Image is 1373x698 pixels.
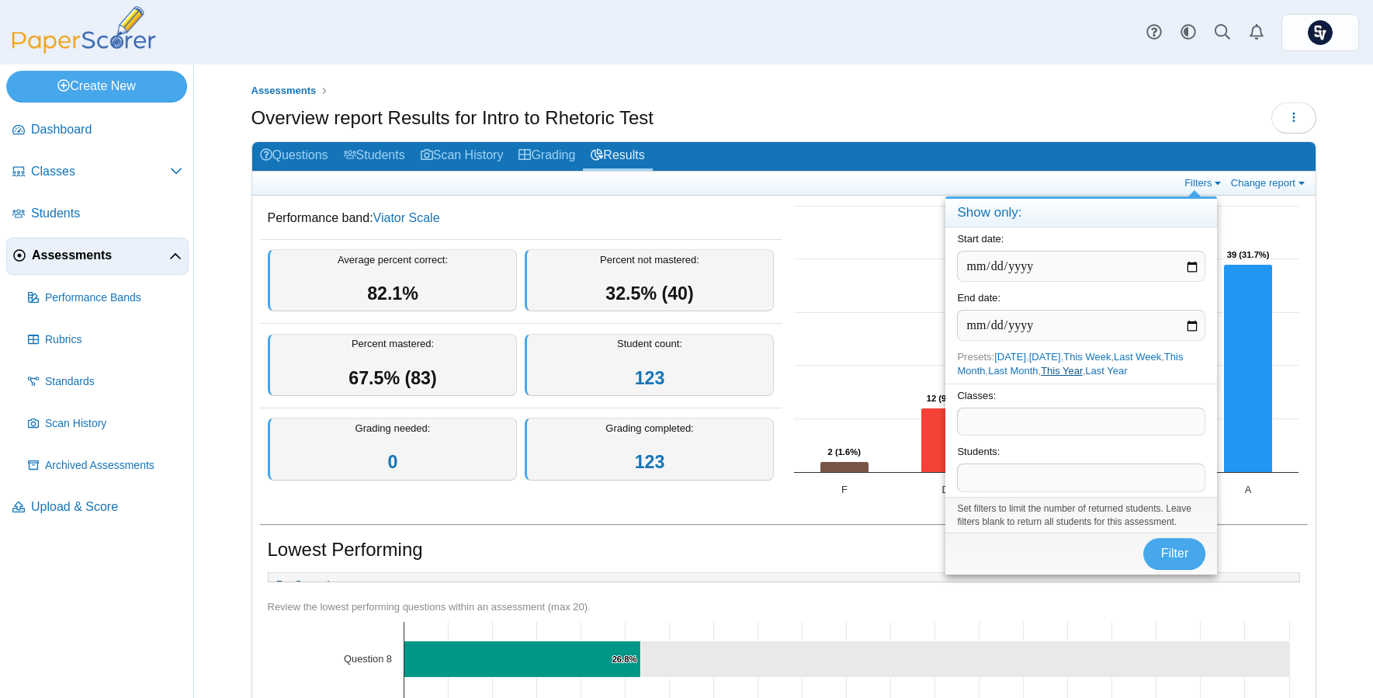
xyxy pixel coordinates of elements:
[827,447,861,457] text: 2 (1.6%)
[511,142,583,171] a: Grading
[22,363,189,401] a: Standards
[31,121,182,138] span: Dashboard
[786,198,1308,509] div: Chart. Highcharts interactive chart.
[941,484,948,495] text: D
[413,142,511,171] a: Scan History
[957,351,1183,377] span: Presets: , , , , , , ,
[1223,265,1272,473] path: A, 39. Overall Assessment Performance.
[6,196,189,233] a: Students
[388,452,398,472] a: 0
[1143,538,1205,569] button: Filter
[957,446,1000,457] label: Students:
[247,82,320,101] a: Assessments
[1063,351,1111,363] a: This Week
[6,238,189,275] a: Assessments
[6,154,189,191] a: Classes
[6,6,161,54] img: PaperScorer
[6,112,189,149] a: Dashboard
[45,290,182,306] span: Performance Bands
[268,418,517,481] div: Grading needed:
[1226,250,1269,259] text: 39 (31.7%)
[1244,484,1251,495] text: A
[32,247,169,264] span: Assessments
[1281,14,1359,51] a: ps.PvyhDibHWFIxMkTk
[583,142,652,171] a: Results
[957,292,1000,304] label: End date:
[31,163,170,180] span: Classes
[268,537,423,563] h1: Lowest Performing
[45,374,182,390] span: Standards
[640,641,1289,677] path: Question 8, 73.2. .
[786,198,1306,509] svg: Interactive chart
[45,458,182,474] span: Archived Assessments
[31,498,182,516] span: Upload & Score
[268,600,1300,614] div: Review the lowest performing questions within an assessment (max 20).
[6,71,187,102] a: Create New
[1308,20,1333,45] img: ps.PvyhDibHWFIxMkTk
[1161,547,1189,560] span: Filter
[22,321,189,359] a: Rubrics
[1227,176,1312,189] a: Change report
[988,365,1038,377] a: Last Month
[251,105,654,131] h1: Overview report Results for Intro to Rhetoric Test
[921,408,969,473] path: D, 12. Overall Assessment Performance.
[525,334,774,397] div: Student count:
[404,641,640,677] path: Question 8, 26.8%. % of Points Earned.
[252,142,336,171] a: Questions
[525,249,774,312] div: Percent not mastered:
[367,283,418,304] span: 82.1%
[348,368,436,388] span: 67.5% (83)
[957,464,1205,491] tags: ​
[22,447,189,484] a: Archived Assessments
[957,233,1004,245] label: Start date:
[635,452,665,472] a: 123
[6,43,161,56] a: PaperScorer
[45,332,182,348] span: Rubrics
[6,489,189,526] a: Upload & Score
[22,405,189,443] a: Scan History
[605,283,693,304] span: 32.5% (40)
[344,653,392,665] text: Question 8
[1029,351,1061,363] a: [DATE]
[635,368,665,388] a: 123
[1114,351,1161,363] a: Last Week
[1308,20,1333,45] span: Chris Paolelli
[31,205,182,222] span: Students
[251,85,317,96] span: Assessments
[612,655,636,664] text: 26.8%
[1085,365,1127,377] a: Last Year
[820,462,869,473] path: F, 2. Overall Assessment Performance.
[525,418,774,481] div: Grading completed:
[1240,16,1274,50] a: Alerts
[945,497,1217,533] div: Set filters to limit the number of returned students. Leave filters blank to return all students ...
[45,416,182,432] span: Scan History
[926,394,964,403] text: 12 (9.8%)
[957,408,1205,436] tags: ​
[957,390,996,401] label: Classes:
[268,334,517,397] div: Percent mastered:
[260,198,782,238] dd: Performance band:
[994,351,1026,363] a: [DATE]
[1041,365,1083,377] a: This Year
[841,484,848,495] text: F
[268,249,517,312] div: Average percent correct:
[269,573,352,599] a: By Question
[22,280,189,317] a: Performance Bands
[1181,176,1228,189] a: Filters
[945,199,1217,227] h4: Show only:
[373,211,440,224] a: Viator Scale
[336,142,413,171] a: Students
